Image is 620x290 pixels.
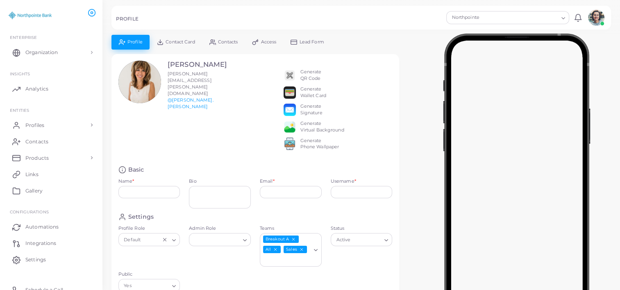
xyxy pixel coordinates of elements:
[588,9,604,26] img: avatar
[300,86,326,99] div: Generate Wallet Card
[6,117,96,133] a: Profiles
[299,247,304,252] button: Deselect Sales
[25,240,56,247] span: Integrations
[25,223,59,231] span: Automations
[586,9,606,26] a: avatar
[143,235,160,244] input: Search for option
[25,187,43,195] span: Gallery
[123,236,142,244] span: Default
[261,256,311,265] input: Search for option
[300,69,322,82] div: Generate QR Code
[260,233,322,267] div: Search for option
[273,247,278,252] button: Deselect All
[118,271,180,278] label: Public
[128,213,154,221] h4: Settings
[10,108,29,113] span: ENTITIES
[116,16,139,22] h5: PROFILE
[352,235,382,244] input: Search for option
[25,138,48,145] span: Contacts
[6,133,96,150] a: Contacts
[511,13,558,22] input: Search for option
[284,69,296,82] img: qr2.png
[6,182,96,199] a: Gallery
[291,236,296,242] button: Deselect Breakout A
[331,233,393,246] div: Search for option
[10,71,30,76] span: INSIGHTS
[118,233,180,246] div: Search for option
[446,11,569,24] div: Search for option
[6,219,96,235] a: Automations
[25,256,46,263] span: Settings
[166,40,195,44] span: Contact Card
[331,178,356,185] label: Username
[25,154,49,162] span: Products
[284,104,296,116] img: email.png
[168,71,212,96] span: [PERSON_NAME][EMAIL_ADDRESS][PERSON_NAME][DOMAIN_NAME]
[300,120,344,134] div: Generate Virtual Background
[10,35,37,40] span: Enterprise
[300,103,322,116] div: Generate Signature
[335,236,352,244] span: Active
[6,251,96,268] a: Settings
[260,225,322,232] label: Teams
[189,178,251,185] label: Bio
[10,209,49,214] span: Configurations
[261,40,277,44] span: Access
[162,236,168,243] button: Clear Selected
[6,235,96,251] a: Integrations
[263,246,281,253] span: All
[7,8,53,23] img: logo
[128,166,144,174] h4: Basic
[284,246,307,253] span: Sales
[25,49,58,56] span: Organization
[6,166,96,182] a: Links
[189,225,251,232] label: Admin Role
[168,97,213,109] a: @[PERSON_NAME].[PERSON_NAME]
[218,40,238,44] span: Contacts
[300,138,339,151] div: Generate Phone Wallpaper
[6,81,96,97] a: Analytics
[260,178,275,185] label: Email
[25,85,48,93] span: Analytics
[189,233,251,246] div: Search for option
[284,121,296,133] img: e64e04433dee680bcc62d3a6779a8f701ecaf3be228fb80ea91b313d80e16e10.png
[6,150,96,166] a: Products
[127,40,143,44] span: Profile
[263,236,299,243] span: Breakout A
[300,40,324,44] span: Lead Form
[284,86,296,99] img: apple-wallet.png
[193,235,240,244] input: Search for option
[284,138,296,150] img: 522fc3d1c3555ff804a1a379a540d0107ed87845162a92721bf5e2ebbcc3ae6c.png
[25,171,39,178] span: Links
[118,178,134,185] label: Name
[451,14,510,22] span: Northpointe
[118,225,180,232] label: Profile Role
[25,122,44,129] span: Profiles
[168,61,227,69] h3: [PERSON_NAME]
[331,225,393,232] label: Status
[6,44,96,61] a: Organization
